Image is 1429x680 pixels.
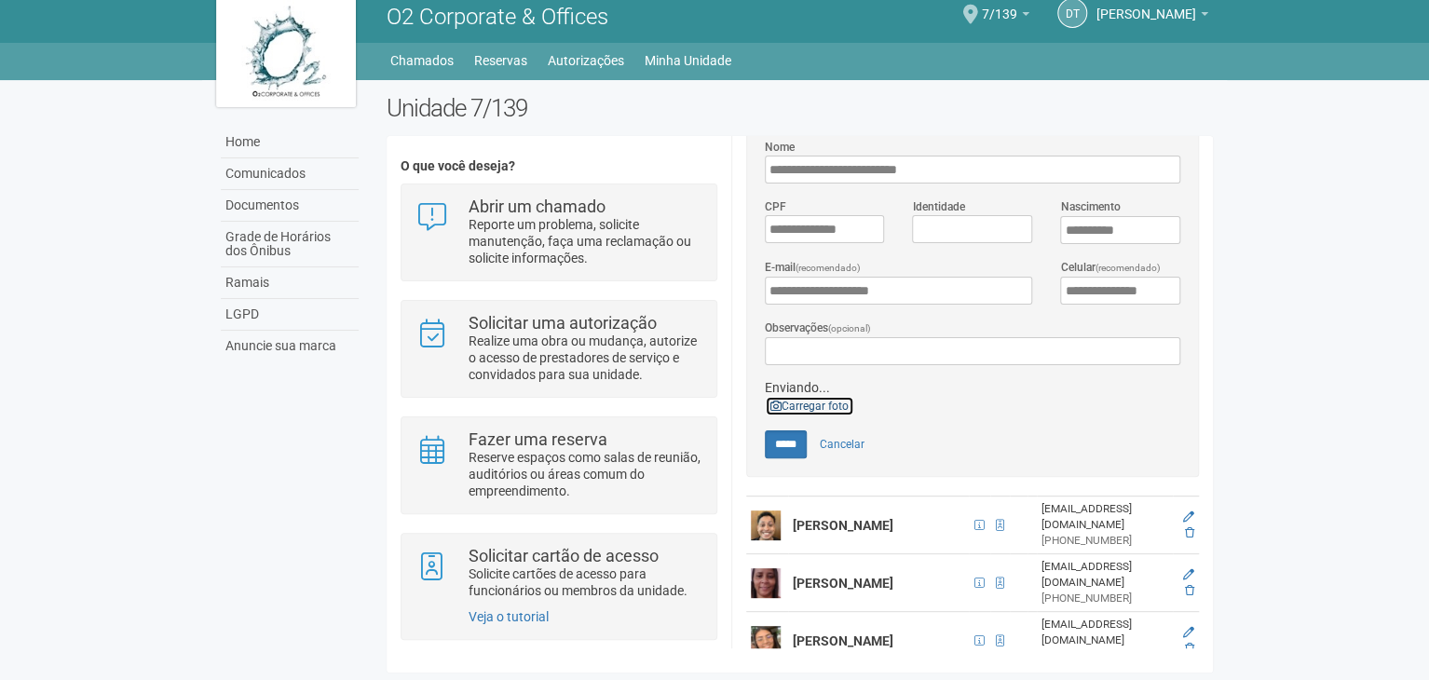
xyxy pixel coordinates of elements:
[765,396,854,416] a: Carregar foto
[765,320,871,337] label: Observações
[810,430,875,458] a: Cancelar
[1041,648,1169,664] div: [PHONE_NUMBER]
[1041,617,1169,648] div: [EMAIL_ADDRESS][DOMAIN_NAME]
[221,267,359,299] a: Ramais
[415,315,701,383] a: Solicitar uma autorização Realize uma obra ou mudança, autorize o acesso de prestadores de serviç...
[1041,591,1169,606] div: [PHONE_NUMBER]
[548,48,624,74] a: Autorizações
[469,313,657,333] strong: Solicitar uma autorização
[469,333,702,383] p: Realize uma obra ou mudança, autorize o acesso de prestadores de serviço e convidados para sua un...
[1060,198,1120,215] label: Nascimento
[912,198,964,215] label: Identidade
[469,565,702,599] p: Solicite cartões de acesso para funcionários ou membros da unidade.
[793,576,893,591] strong: [PERSON_NAME]
[765,379,1180,396] div: Enviando...
[982,9,1029,24] a: 7/139
[469,609,549,624] a: Veja o tutorial
[469,546,659,565] strong: Solicitar cartão de acesso
[1041,559,1169,591] div: [EMAIL_ADDRESS][DOMAIN_NAME]
[221,331,359,361] a: Anuncie sua marca
[1183,626,1194,639] a: Editar membro
[796,263,861,273] span: (recomendado)
[474,48,527,74] a: Reservas
[221,158,359,190] a: Comunicados
[221,299,359,331] a: LGPD
[751,568,781,598] img: user.png
[469,449,702,499] p: Reserve espaços como salas de reunião, auditórios ou áreas comum do empreendimento.
[387,94,1213,122] h2: Unidade 7/139
[469,429,607,449] strong: Fazer uma reserva
[415,198,701,266] a: Abrir um chamado Reporte um problema, solicite manutenção, faça uma reclamação ou solicite inform...
[793,633,893,648] strong: [PERSON_NAME]
[1185,526,1194,539] a: Excluir membro
[645,48,731,74] a: Minha Unidade
[765,259,861,277] label: E-mail
[390,48,454,74] a: Chamados
[1041,501,1169,533] div: [EMAIL_ADDRESS][DOMAIN_NAME]
[765,198,786,215] label: CPF
[469,216,702,266] p: Reporte um problema, solicite manutenção, faça uma reclamação ou solicite informações.
[751,510,781,540] img: user.png
[401,159,716,173] h4: O que você deseja?
[1095,263,1160,273] span: (recomendado)
[828,323,871,333] span: (opcional)
[469,197,606,216] strong: Abrir um chamado
[1183,568,1194,581] a: Editar membro
[751,626,781,656] img: user.png
[221,127,359,158] a: Home
[1185,642,1194,655] a: Excluir membro
[765,139,795,156] label: Nome
[221,190,359,222] a: Documentos
[387,4,608,30] span: O2 Corporate & Offices
[415,548,701,599] a: Solicitar cartão de acesso Solicite cartões de acesso para funcionários ou membros da unidade.
[415,431,701,499] a: Fazer uma reserva Reserve espaços como salas de reunião, auditórios ou áreas comum do empreendime...
[1096,9,1208,24] a: [PERSON_NAME]
[793,518,893,533] strong: [PERSON_NAME]
[1060,259,1160,277] label: Celular
[1183,510,1194,524] a: Editar membro
[221,222,359,267] a: Grade de Horários dos Ônibus
[1185,584,1194,597] a: Excluir membro
[1041,533,1169,549] div: [PHONE_NUMBER]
